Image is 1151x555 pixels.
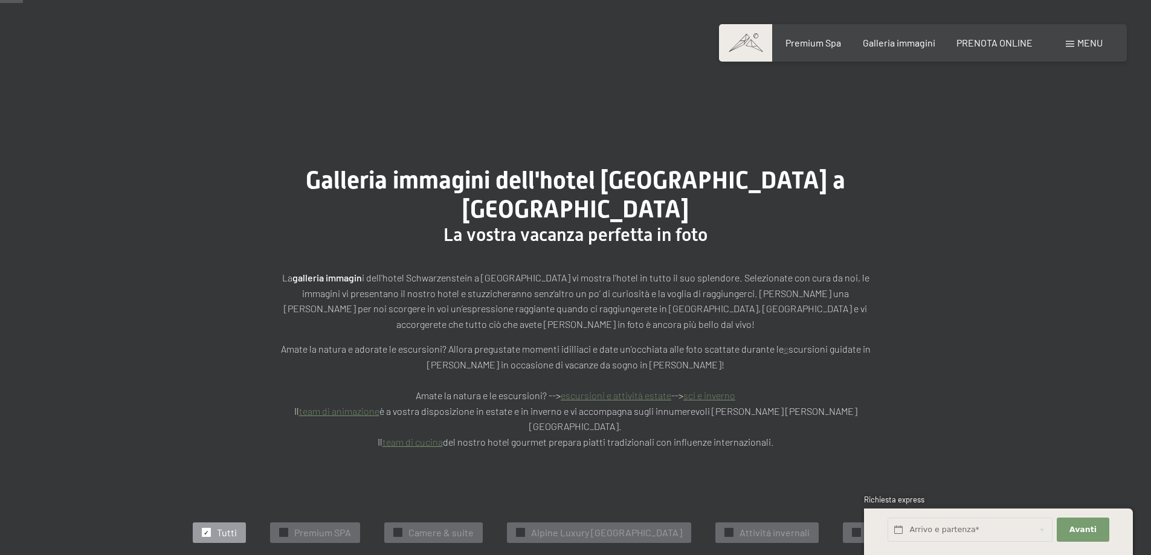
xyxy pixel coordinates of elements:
span: Richiesta express [864,495,924,504]
span: Premium SPA [294,526,351,539]
span: ✓ [518,528,523,537]
button: Avanti [1057,518,1109,542]
span: Avanti [1069,524,1097,535]
a: sci e inverno [683,390,735,401]
span: Camere & suite [408,526,474,539]
a: escursioni e attività estate [561,390,671,401]
a: Galleria immagini [863,37,935,48]
p: Amate la natura e adorate le escursioni? Allora pregustate momenti idilliaci e date un’occhiata a... [274,341,878,449]
span: La vostra vacanza perfetta in foto [443,224,708,245]
a: PRENOTA ONLINE [956,37,1033,48]
span: Tutti [217,526,237,539]
span: Menu [1077,37,1103,48]
span: Galleria immagini dell'hotel [GEOGRAPHIC_DATA] a [GEOGRAPHIC_DATA] [306,166,845,223]
a: e [784,343,788,354]
span: Alpine Luxury [GEOGRAPHIC_DATA] [531,526,682,539]
a: team di cucina [382,436,443,448]
span: Attivitá invernali [740,526,810,539]
a: team di animazione [299,405,379,417]
a: Premium Spa [785,37,841,48]
span: ✓ [281,528,286,537]
span: ✓ [726,528,731,537]
span: ✓ [204,528,208,537]
strong: galleria immagin [292,272,362,283]
p: La i dell’hotel Schwarzenstein a [GEOGRAPHIC_DATA] vi mostra l’hotel in tutto il suo splendore. S... [274,270,878,332]
span: ✓ [395,528,400,537]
